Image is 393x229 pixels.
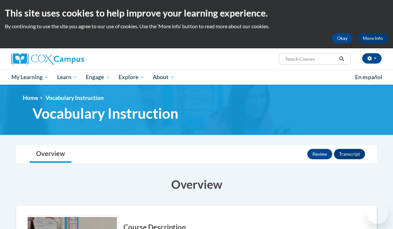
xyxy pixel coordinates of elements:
button: Search [337,55,347,63]
button: Okay [332,33,353,43]
h3: Overview [16,176,377,192]
a: My Learning [7,70,53,85]
a: Learn [53,70,82,85]
span: Learn [57,73,78,81]
a: Home [23,94,38,101]
input: Search Courses [285,55,337,63]
span: About [153,73,175,81]
a: About [149,70,179,85]
a: Overview [30,146,71,163]
h2: This site uses cookies to help improve your learning experience. [5,6,388,19]
span: My Learning [11,73,49,81]
img: Cox Campus [11,53,84,65]
span: En español [355,74,382,80]
a: Cox Campus [11,53,128,65]
a: More Info [358,33,388,43]
span: Vocabulary Instruction [45,94,104,101]
span: Engage [86,73,110,81]
button: Review [307,149,332,159]
span: Explore [119,73,145,81]
p: By continuing to use the site you agree to our use of cookies. Use the ‘More info’ button to read... [5,23,388,30]
a: En español [351,70,387,84]
span: Vocabulary Instruction [32,105,178,122]
button: Account Settings [362,53,382,64]
a: Explore [114,70,149,85]
a: Engage [82,70,114,85]
div: Main menu [6,70,387,85]
button: Transcript [334,149,365,159]
iframe: Button to launch messaging window [367,203,388,224]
